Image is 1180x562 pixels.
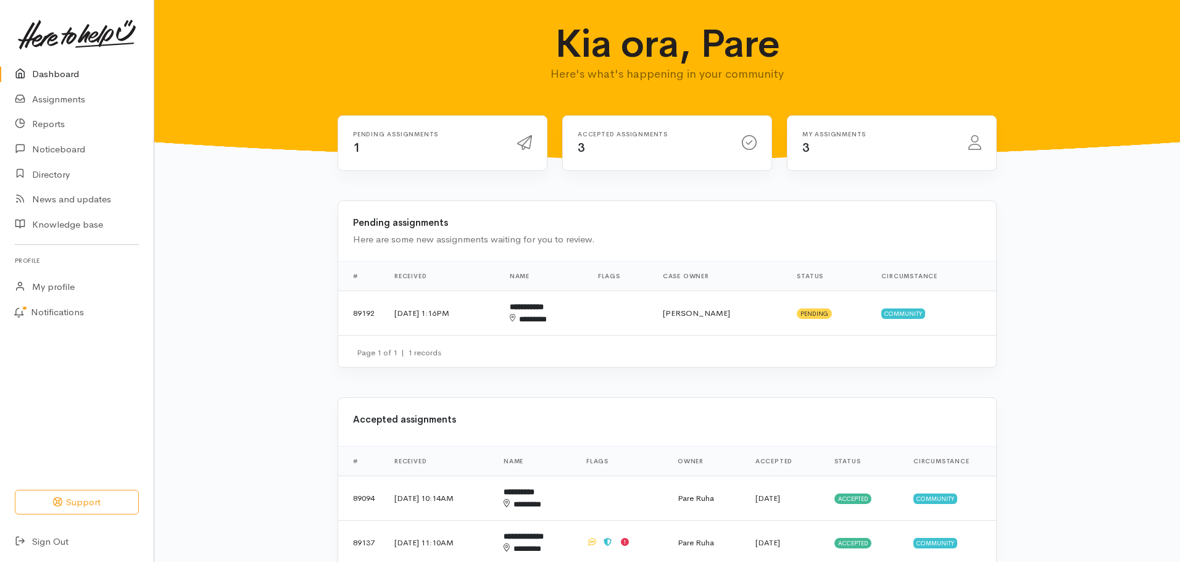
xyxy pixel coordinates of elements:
[797,308,832,318] span: Pending
[353,131,502,138] h6: Pending assignments
[338,291,384,336] td: 89192
[576,447,668,476] th: Flags
[787,262,871,291] th: Status
[426,22,909,65] h1: Kia ora, Pare
[834,494,872,503] span: Accepted
[401,347,404,358] span: |
[825,447,904,476] th: Status
[588,262,653,291] th: Flags
[500,262,588,291] th: Name
[494,447,576,476] th: Name
[384,476,494,521] td: [DATE] 10:14AM
[668,447,746,476] th: Owner
[653,262,787,291] th: Case Owner
[426,65,909,83] p: Here's what's happening in your community
[353,233,981,247] div: Here are some new assignments waiting for you to review.
[653,291,787,336] td: [PERSON_NAME]
[338,262,384,291] th: #
[746,447,825,476] th: Accepted
[881,308,925,318] span: Community
[913,494,957,503] span: Community
[15,490,139,515] button: Support
[913,538,957,548] span: Community
[353,217,448,228] b: Pending assignments
[871,262,996,291] th: Circumstance
[578,140,585,155] span: 3
[904,447,996,476] th: Circumstance
[338,476,384,521] td: 89094
[802,140,810,155] span: 3
[353,413,456,425] b: Accepted assignments
[338,447,384,476] th: #
[802,131,954,138] h6: My assignments
[755,537,780,548] time: [DATE]
[578,131,727,138] h6: Accepted assignments
[834,538,872,548] span: Accepted
[384,447,494,476] th: Received
[15,252,139,269] h6: Profile
[353,140,360,155] span: 1
[384,262,500,291] th: Received
[384,291,500,336] td: [DATE] 1:16PM
[755,493,780,503] time: [DATE]
[357,347,441,358] small: Page 1 of 1 1 records
[668,476,746,521] td: Pare Ruha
